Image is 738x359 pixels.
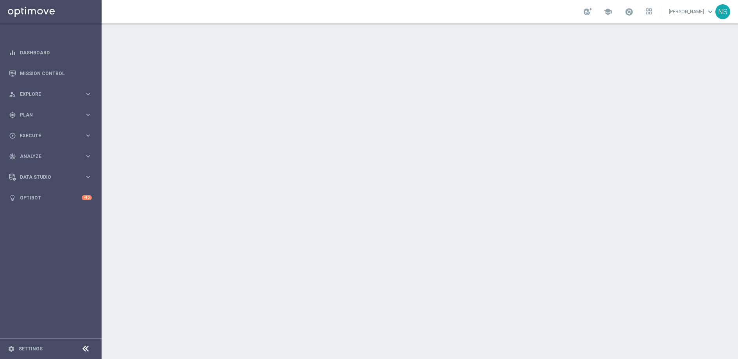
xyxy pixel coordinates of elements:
[706,7,715,16] span: keyboard_arrow_down
[9,195,92,201] button: lightbulb Optibot +10
[9,132,84,139] div: Execute
[82,195,92,200] div: +10
[20,154,84,159] span: Analyze
[9,194,16,201] i: lightbulb
[9,174,84,181] div: Data Studio
[20,175,84,179] span: Data Studio
[9,133,92,139] button: play_circle_outline Execute keyboard_arrow_right
[9,174,92,180] button: Data Studio keyboard_arrow_right
[84,90,92,98] i: keyboard_arrow_right
[9,132,16,139] i: play_circle_outline
[8,345,15,352] i: settings
[9,49,16,56] i: equalizer
[9,153,84,160] div: Analyze
[84,111,92,118] i: keyboard_arrow_right
[9,112,92,118] button: gps_fixed Plan keyboard_arrow_right
[20,113,84,117] span: Plan
[9,153,16,160] i: track_changes
[20,42,92,63] a: Dashboard
[604,7,612,16] span: school
[9,42,92,63] div: Dashboard
[668,6,715,18] a: [PERSON_NAME]keyboard_arrow_down
[9,91,84,98] div: Explore
[20,187,82,208] a: Optibot
[84,173,92,181] i: keyboard_arrow_right
[84,132,92,139] i: keyboard_arrow_right
[9,50,92,56] button: equalizer Dashboard
[9,91,92,97] button: person_search Explore keyboard_arrow_right
[20,92,84,97] span: Explore
[84,153,92,160] i: keyboard_arrow_right
[715,4,730,19] div: NS
[9,111,16,118] i: gps_fixed
[9,91,16,98] i: person_search
[9,153,92,160] button: track_changes Analyze keyboard_arrow_right
[20,133,84,138] span: Execute
[9,187,92,208] div: Optibot
[9,111,84,118] div: Plan
[20,63,92,84] a: Mission Control
[9,70,92,77] button: Mission Control
[19,346,43,351] a: Settings
[9,63,92,84] div: Mission Control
